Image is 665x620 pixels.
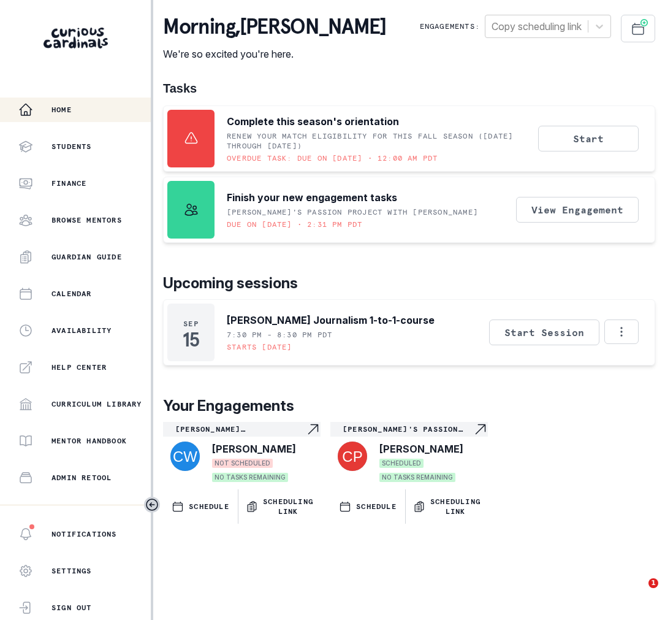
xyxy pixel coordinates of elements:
[379,442,463,456] p: [PERSON_NAME]
[163,489,238,524] button: SCHEDULE
[51,362,107,372] p: Help Center
[51,566,92,576] p: Settings
[163,272,655,294] p: Upcoming sessions
[356,502,397,511] p: SCHEDULE
[183,319,199,329] p: Sep
[51,529,117,539] p: Notifications
[379,459,424,468] span: SCHEDULED
[51,289,92,299] p: Calendar
[163,81,655,96] h1: Tasks
[330,422,488,484] a: [PERSON_NAME]'s Passion Project with [PERSON_NAME]Navigate to engagement page[PERSON_NAME]SCHEDUL...
[227,190,397,205] p: Finish your new engagement tasks
[212,473,288,482] span: NO TASKS REMAINING
[238,489,321,524] button: Scheduling Link
[227,342,292,352] p: Starts [DATE]
[538,126,639,151] button: Start
[51,105,72,115] p: Home
[227,207,478,217] p: [PERSON_NAME]'s Passion Project with [PERSON_NAME]
[51,603,92,613] p: Sign Out
[473,422,488,437] svg: Navigate to engagement page
[51,326,112,335] p: Availability
[379,473,455,482] span: NO TASKS REMAINING
[227,153,438,163] p: Overdue task: Due on [DATE] • 12:00 AM PDT
[163,422,321,484] a: [PERSON_NAME] Entrepreneurship/Blog 1-to-1-courseNavigate to engagement page[PERSON_NAME]NOT SCHE...
[430,497,481,516] p: Scheduling Link
[51,178,86,188] p: Finance
[44,28,108,48] img: Curious Cardinals Logo
[183,334,199,346] p: 15
[227,131,533,151] p: RENEW YOUR MATCH ELIGIBILITY FOR THIS FALL SEASON ([DATE] through [DATE])
[51,142,92,151] p: Students
[212,459,273,468] span: NOT SCHEDULED
[330,489,405,524] button: SCHEDULE
[420,21,480,31] p: Engagements:
[51,399,142,409] p: Curriculum Library
[170,442,200,471] img: svg
[604,320,639,344] button: Options
[163,47,386,61] p: We're so excited you're here.
[144,497,160,513] button: Toggle sidebar
[227,330,332,340] p: 7:30 PM - 8:30 PM PDT
[163,395,655,417] p: Your Engagements
[338,442,367,471] img: svg
[51,473,112,483] p: Admin Retool
[51,215,122,225] p: Browse Mentors
[227,313,435,327] p: [PERSON_NAME] Journalism 1-to-1-course
[343,424,473,434] p: [PERSON_NAME]'s Passion Project with [PERSON_NAME]
[621,15,655,42] button: Schedule Sessions
[189,502,229,511] p: SCHEDULE
[175,424,306,434] p: [PERSON_NAME] Entrepreneurship/Blog 1-to-1-course
[623,578,653,608] iframe: Intercom live chat
[227,220,362,229] p: Due on [DATE] • 2:31 PM PDT
[306,422,321,437] svg: Navigate to engagement page
[406,489,488,524] button: Scheduling Link
[212,442,296,456] p: [PERSON_NAME]
[51,252,122,262] p: Guardian Guide
[51,436,127,446] p: Mentor Handbook
[489,320,599,345] button: Start Session
[227,114,399,129] p: Complete this season's orientation
[648,578,658,588] span: 1
[516,197,639,223] button: View Engagement
[163,15,386,39] p: morning , [PERSON_NAME]
[263,497,313,516] p: Scheduling Link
